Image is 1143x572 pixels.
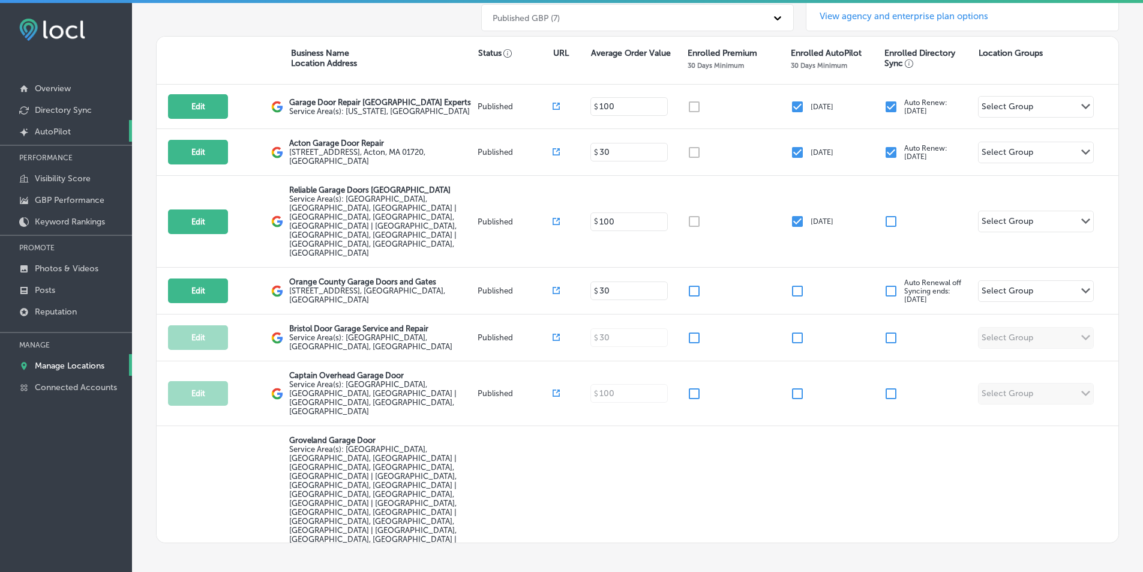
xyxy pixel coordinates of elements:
img: logo [271,285,283,297]
span: Syncing ends: [DATE] [904,287,950,304]
img: logo [271,215,283,227]
p: Manage Locations [35,361,104,371]
p: Enrolled AutoPilot [791,48,862,58]
img: logo [271,146,283,158]
p: Garage Door Repair [GEOGRAPHIC_DATA] Experts [289,98,471,107]
p: Business Name Location Address [291,48,357,68]
div: Select Group [982,101,1033,115]
span: Essex County, MA, USA | Middlesex County, MA, USA | Strafford County, NH, USA | Rockingham County... [289,194,457,257]
span: Connecticut, USA [289,107,470,116]
button: Edit [168,381,228,406]
span: Middlesex County, MA, USA | Worcester County, MA, USA [289,380,457,416]
p: Enrolled Premium [688,48,757,58]
p: Location Groups [979,48,1043,58]
p: 30 Days Minimum [688,61,744,70]
img: logo [271,388,283,400]
p: Orange County Garage Doors and Gates [289,277,474,286]
p: Directory Sync [35,105,92,115]
p: 30 Days Minimum [791,61,847,70]
p: Published [478,148,553,157]
label: [STREET_ADDRESS] , Acton, MA 01720, [GEOGRAPHIC_DATA] [289,148,474,166]
p: Published [478,102,553,111]
p: Auto Renew: [DATE] [904,98,947,115]
p: Bristol Door Garage Service and Repair [289,324,474,333]
p: Keyword Rankings [35,217,105,227]
label: [STREET_ADDRESS] , [GEOGRAPHIC_DATA], [GEOGRAPHIC_DATA] [289,286,474,304]
p: $ [594,287,598,295]
p: Auto Renew: [DATE] [904,144,947,161]
p: Connected Accounts [35,382,117,393]
p: Photos & Videos [35,263,98,274]
p: Posts [35,285,55,295]
p: Visibility Score [35,173,91,184]
p: [DATE] [811,148,833,157]
p: Groveland Garage Door [289,436,474,445]
p: Captain Overhead Garage Door [289,371,474,380]
p: GBP Performance [35,195,104,205]
div: Select Group [982,147,1033,161]
p: Auto Renewal off [904,278,961,304]
img: logo [271,101,283,113]
p: AutoPilot [35,127,71,137]
img: fda3e92497d09a02dc62c9cd864e3231.png [19,19,85,41]
p: $ [594,103,598,111]
button: Edit [168,140,228,164]
p: Reputation [35,307,77,317]
p: $ [594,148,598,157]
p: Average Order Value [591,48,671,58]
p: Published [478,333,553,342]
p: Acton Garage Door Repair [289,139,474,148]
img: logo [271,332,283,344]
div: Published GBP (7) [493,13,560,23]
div: Select Group [982,216,1033,230]
p: Published [478,286,553,295]
p: Published [478,217,553,226]
button: Edit [168,278,228,303]
p: Reliable Garage Doors [GEOGRAPHIC_DATA] [289,185,474,194]
p: [DATE] [811,103,833,111]
a: View agency and enterprise plan options [806,11,988,31]
div: Select Group [982,286,1033,300]
p: Enrolled Directory Sync [884,48,972,68]
p: Status [478,48,553,58]
p: Published [478,389,553,398]
p: $ [594,217,598,226]
span: Hartford County, CT, USA [289,333,452,351]
button: Edit [168,325,228,350]
button: Edit [168,94,228,119]
p: URL [553,48,569,58]
p: [DATE] [811,217,833,226]
button: Edit [168,209,228,234]
p: Overview [35,83,71,94]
